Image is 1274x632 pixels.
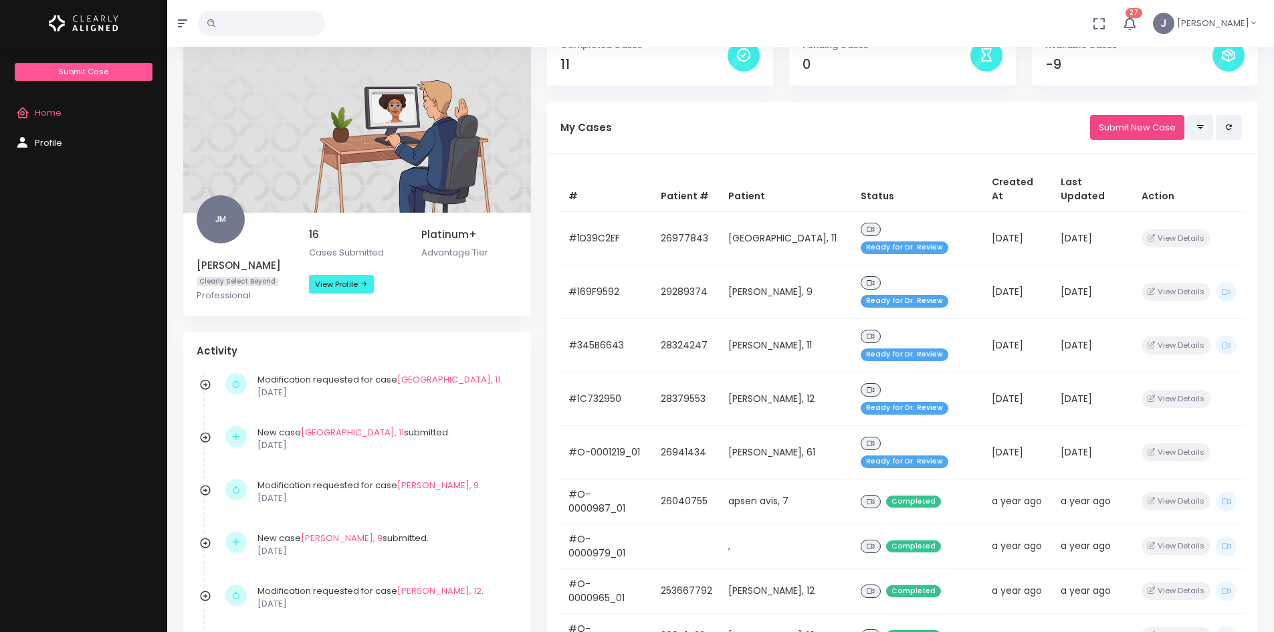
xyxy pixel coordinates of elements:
[1090,115,1184,140] a: Submit New Case
[1053,211,1133,265] td: [DATE]
[1053,372,1133,425] td: [DATE]
[1142,390,1210,408] button: View Details
[197,345,518,357] h4: Activity
[853,167,984,212] th: Status
[1142,582,1210,600] button: View Details
[560,479,653,524] td: #O-0000987_01
[1053,524,1133,568] td: a year ago
[1142,537,1210,555] button: View Details
[309,229,405,241] h5: 16
[560,425,653,479] td: #O-0001219_01
[309,275,374,294] a: View Profile
[1142,336,1210,354] button: View Details
[653,568,720,613] td: 253667792
[197,259,293,272] h5: [PERSON_NAME]
[653,425,720,479] td: 26941434
[653,167,720,212] th: Patient #
[653,211,720,265] td: 26977843
[197,277,278,287] span: Clearly Select Beyond
[984,568,1053,613] td: a year ago
[257,544,511,558] p: [DATE]
[1053,265,1133,318] td: [DATE]
[301,532,383,544] a: [PERSON_NAME], 9
[984,211,1053,265] td: [DATE]
[653,318,720,372] td: 28324247
[984,318,1053,372] td: [DATE]
[861,348,948,361] span: Ready for Dr. Review
[257,439,511,452] p: [DATE]
[257,386,511,399] p: [DATE]
[720,568,853,613] td: [PERSON_NAME], 12
[1053,425,1133,479] td: [DATE]
[803,57,970,72] h4: 0
[560,372,653,425] td: #1C732950
[720,265,853,318] td: [PERSON_NAME], 9
[984,265,1053,318] td: [DATE]
[560,524,653,568] td: #O-0000979_01
[720,479,853,524] td: apsen avis, 7
[35,136,62,149] span: Profile
[1045,57,1212,72] h4: -9
[35,106,62,119] span: Home
[984,425,1053,479] td: [DATE]
[861,241,948,254] span: Ready for Dr. Review
[309,246,405,259] p: Cases Submitted
[984,524,1053,568] td: a year ago
[1142,229,1210,247] button: View Details
[1142,492,1210,510] button: View Details
[720,524,853,568] td: ,
[257,479,511,505] div: Modification requested for case .
[1053,318,1133,372] td: [DATE]
[886,585,941,598] span: Completed
[560,568,653,613] td: #O-0000965_01
[49,9,118,37] img: Logo Horizontal
[257,597,511,611] p: [DATE]
[560,211,653,265] td: #1D39C2EF
[1134,167,1245,212] th: Action
[886,496,941,508] span: Completed
[560,122,1090,134] h5: My Cases
[653,479,720,524] td: 26040755
[197,195,245,243] span: JM
[257,532,511,558] div: New case submitted.
[560,318,653,372] td: #345B6643
[421,229,518,241] h5: Platinum+
[861,455,948,468] span: Ready for Dr. Review
[720,425,853,479] td: [PERSON_NAME], 61
[1177,17,1249,30] span: [PERSON_NAME]
[984,479,1053,524] td: a year ago
[197,289,293,302] p: Professional
[59,66,108,77] span: Submit Case
[1142,283,1210,301] button: View Details
[1053,568,1133,613] td: a year ago
[720,211,853,265] td: [GEOGRAPHIC_DATA], 11
[720,372,853,425] td: [PERSON_NAME], 12
[257,585,511,611] div: Modification requested for case .
[560,167,653,212] th: #
[861,295,948,308] span: Ready for Dr. Review
[984,372,1053,425] td: [DATE]
[257,492,511,505] p: [DATE]
[301,426,404,439] a: [GEOGRAPHIC_DATA], 11
[257,373,511,399] div: Modification requested for case .
[397,373,500,386] a: [GEOGRAPHIC_DATA], 11
[886,540,941,553] span: Completed
[1053,479,1133,524] td: a year ago
[257,426,511,452] div: New case submitted.
[653,372,720,425] td: 28379553
[421,246,518,259] p: Advantage Tier
[720,318,853,372] td: [PERSON_NAME], 11
[1142,443,1210,461] button: View Details
[397,479,479,492] a: [PERSON_NAME], 9
[1153,13,1174,34] span: J
[560,265,653,318] td: #169F9592
[15,63,152,81] a: Submit Case
[397,585,482,597] a: [PERSON_NAME], 12
[720,167,853,212] th: Patient
[653,265,720,318] td: 29289374
[861,402,948,415] span: Ready for Dr. Review
[560,57,728,72] h4: 11
[1053,167,1133,212] th: Last Updated
[984,167,1053,212] th: Created At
